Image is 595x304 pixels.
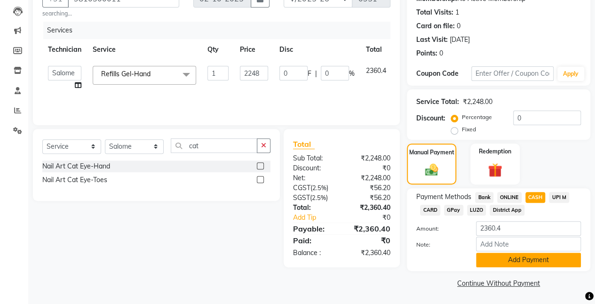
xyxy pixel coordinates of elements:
[341,235,397,246] div: ₹0
[360,39,392,60] th: Total
[557,67,584,81] button: Apply
[439,48,443,58] div: 0
[234,39,274,60] th: Price
[101,70,151,78] span: Refills Gel-Hand
[484,161,507,179] img: _gift.svg
[409,240,469,249] label: Note:
[286,223,342,234] div: Payable:
[416,113,445,123] div: Discount:
[286,163,342,173] div: Discount:
[341,173,397,183] div: ₹2,248.00
[462,113,492,121] label: Percentage
[341,153,397,163] div: ₹2,248.00
[416,69,471,79] div: Coupon Code
[421,162,443,177] img: _cash.svg
[463,97,492,107] div: ₹2,248.00
[479,147,511,156] label: Redemption
[467,205,486,216] span: LUZO
[409,224,469,233] label: Amount:
[293,184,310,192] span: CGST
[286,235,342,246] div: Paid:
[444,205,463,216] span: GPay
[476,221,581,236] input: Amount
[457,21,460,31] div: 0
[420,205,440,216] span: CARD
[497,192,522,203] span: ONLINE
[409,148,454,157] label: Manual Payment
[476,237,581,251] input: Add Note
[293,193,310,202] span: SGST
[366,66,386,75] span: 2360.4
[286,183,342,193] div: ( )
[450,35,470,45] div: [DATE]
[351,213,397,223] div: ₹0
[42,39,87,60] th: Technician
[315,69,317,79] span: |
[416,97,459,107] div: Service Total:
[549,192,569,203] span: UPI M
[341,163,397,173] div: ₹0
[42,175,107,185] div: Nail Art Cat Eye-Toes
[341,223,397,234] div: ₹2,360.40
[476,253,581,267] button: Add Payment
[202,39,234,60] th: Qty
[312,184,326,192] span: 2.5%
[308,69,311,79] span: F
[171,138,257,153] input: Search or Scan
[286,153,342,163] div: Sub Total:
[455,8,459,17] div: 1
[286,173,342,183] div: Net:
[462,125,476,134] label: Fixed
[286,213,351,223] a: Add Tip
[416,48,437,58] div: Points:
[471,66,554,81] input: Enter Offer / Coupon Code
[341,203,397,213] div: ₹2,360.40
[525,192,546,203] span: CASH
[274,39,360,60] th: Disc
[416,21,455,31] div: Card on file:
[416,192,471,202] span: Payment Methods
[341,183,397,193] div: ₹56.20
[349,69,355,79] span: %
[409,279,588,288] a: Continue Without Payment
[475,192,493,203] span: Bank
[42,161,110,171] div: Nail Art Cat Eye-Hand
[293,139,315,149] span: Total
[416,35,448,45] div: Last Visit:
[286,203,342,213] div: Total:
[43,22,397,39] div: Services
[286,193,342,203] div: ( )
[151,70,155,78] a: x
[490,205,524,216] span: District App
[286,248,342,258] div: Balance :
[312,194,326,201] span: 2.5%
[341,248,397,258] div: ₹2,360.40
[87,39,202,60] th: Service
[416,8,453,17] div: Total Visits:
[341,193,397,203] div: ₹56.20
[42,9,179,18] small: searching...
